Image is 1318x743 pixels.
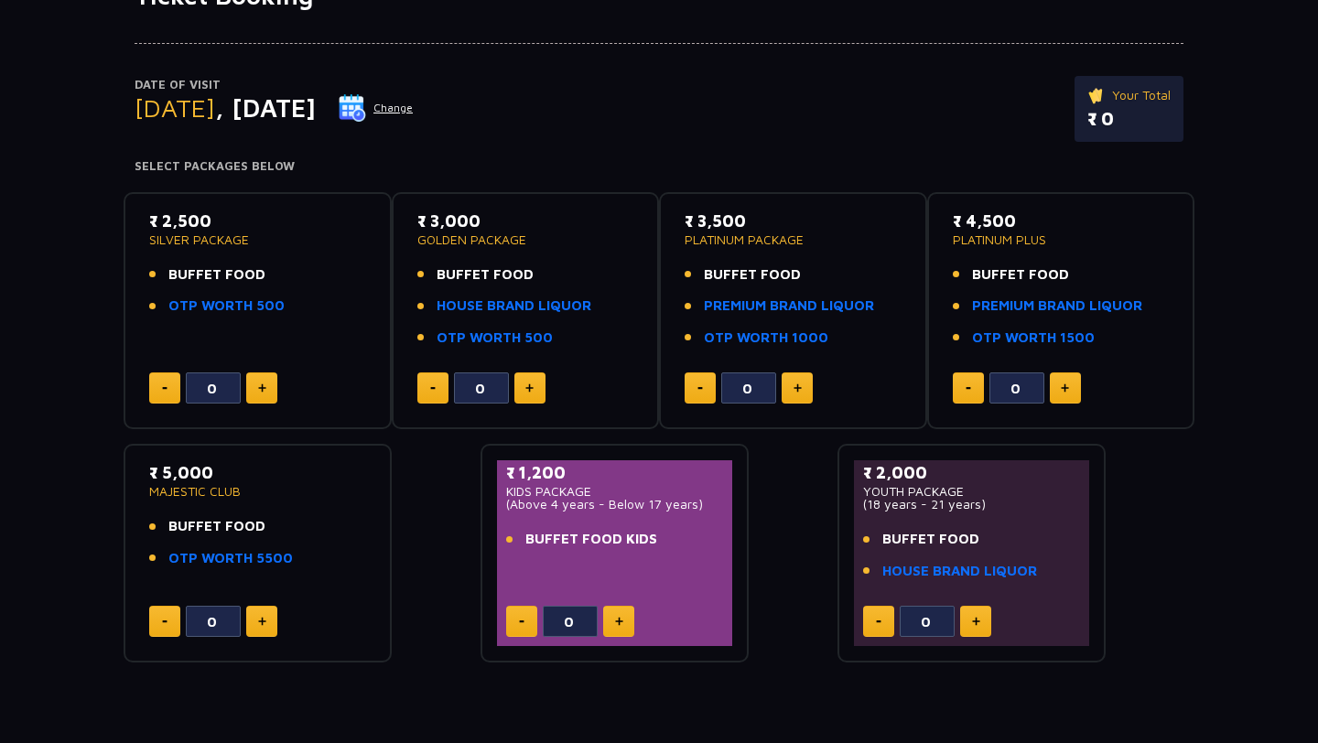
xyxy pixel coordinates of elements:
a: OTP WORTH 500 [437,328,553,349]
img: ticket [1087,85,1107,105]
a: OTP WORTH 1000 [704,328,828,349]
span: BUFFET FOOD [882,529,979,550]
img: minus [162,620,167,623]
p: ₹ 1,200 [506,460,723,485]
span: BUFFET FOOD KIDS [525,529,657,550]
span: BUFFET FOOD [972,264,1069,285]
span: BUFFET FOOD [168,264,265,285]
p: MAJESTIC CLUB [149,485,366,498]
span: [DATE] [135,92,215,123]
a: HOUSE BRAND LIQUOR [437,296,591,317]
img: plus [258,617,266,626]
span: BUFFET FOOD [437,264,534,285]
p: ₹ 2,000 [863,460,1080,485]
span: , [DATE] [215,92,316,123]
a: HOUSE BRAND LIQUOR [882,561,1037,582]
img: plus [615,617,623,626]
a: OTP WORTH 5500 [168,548,293,569]
p: GOLDEN PACKAGE [417,233,634,246]
p: YOUTH PACKAGE [863,485,1080,498]
img: plus [525,383,534,393]
img: plus [258,383,266,393]
img: plus [972,617,980,626]
img: minus [697,387,703,390]
span: BUFFET FOOD [168,516,265,537]
p: ₹ 5,000 [149,460,366,485]
p: PLATINUM PLUS [953,233,1170,246]
p: (18 years - 21 years) [863,498,1080,511]
p: ₹ 4,500 [953,209,1170,233]
span: BUFFET FOOD [704,264,801,285]
p: ₹ 3,000 [417,209,634,233]
img: minus [519,620,524,623]
p: PLATINUM PACKAGE [685,233,902,246]
p: Your Total [1087,85,1171,105]
p: ₹ 2,500 [149,209,366,233]
img: minus [430,387,436,390]
p: SILVER PACKAGE [149,233,366,246]
a: OTP WORTH 500 [168,296,285,317]
img: plus [1061,383,1069,393]
p: ₹ 0 [1087,105,1171,133]
p: KIDS PACKAGE [506,485,723,498]
button: Change [338,93,414,123]
img: minus [876,620,881,623]
img: minus [162,387,167,390]
img: minus [966,387,971,390]
a: OTP WORTH 1500 [972,328,1095,349]
img: plus [794,383,802,393]
p: (Above 4 years - Below 17 years) [506,498,723,511]
a: PREMIUM BRAND LIQUOR [972,296,1142,317]
p: Date of Visit [135,76,414,94]
h4: Select Packages Below [135,159,1183,174]
a: PREMIUM BRAND LIQUOR [704,296,874,317]
p: ₹ 3,500 [685,209,902,233]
